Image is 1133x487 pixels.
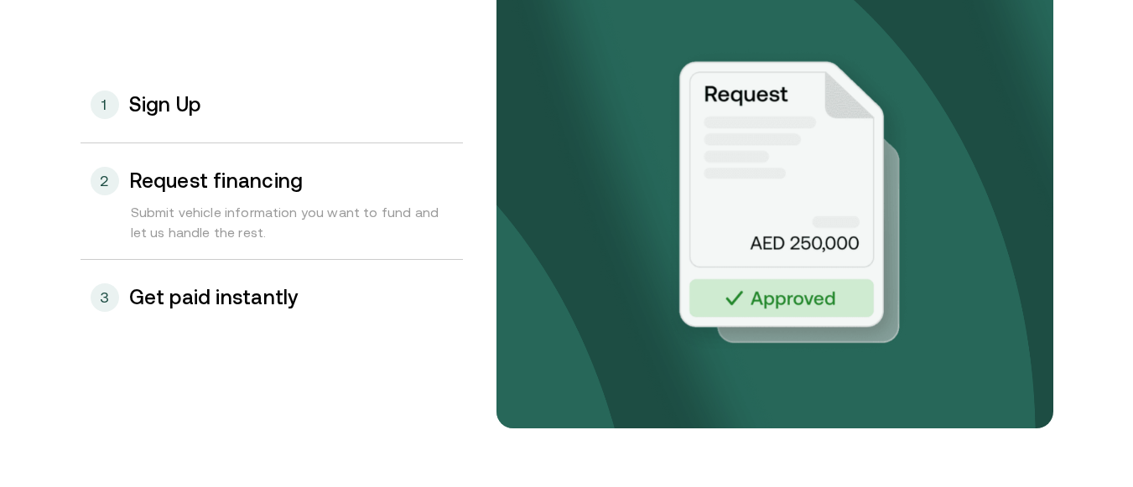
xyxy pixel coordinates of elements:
h3: Request financing [129,170,304,192]
h3: Sign Up [129,94,201,116]
div: 1 [91,91,119,119]
div: 2 [91,167,119,195]
img: Your payments collected on time. [663,44,914,357]
div: Submit vehicle information you want to fund and let us handle the rest. [81,202,463,259]
div: 3 [91,283,119,312]
h3: Get paid instantly [129,287,299,308]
